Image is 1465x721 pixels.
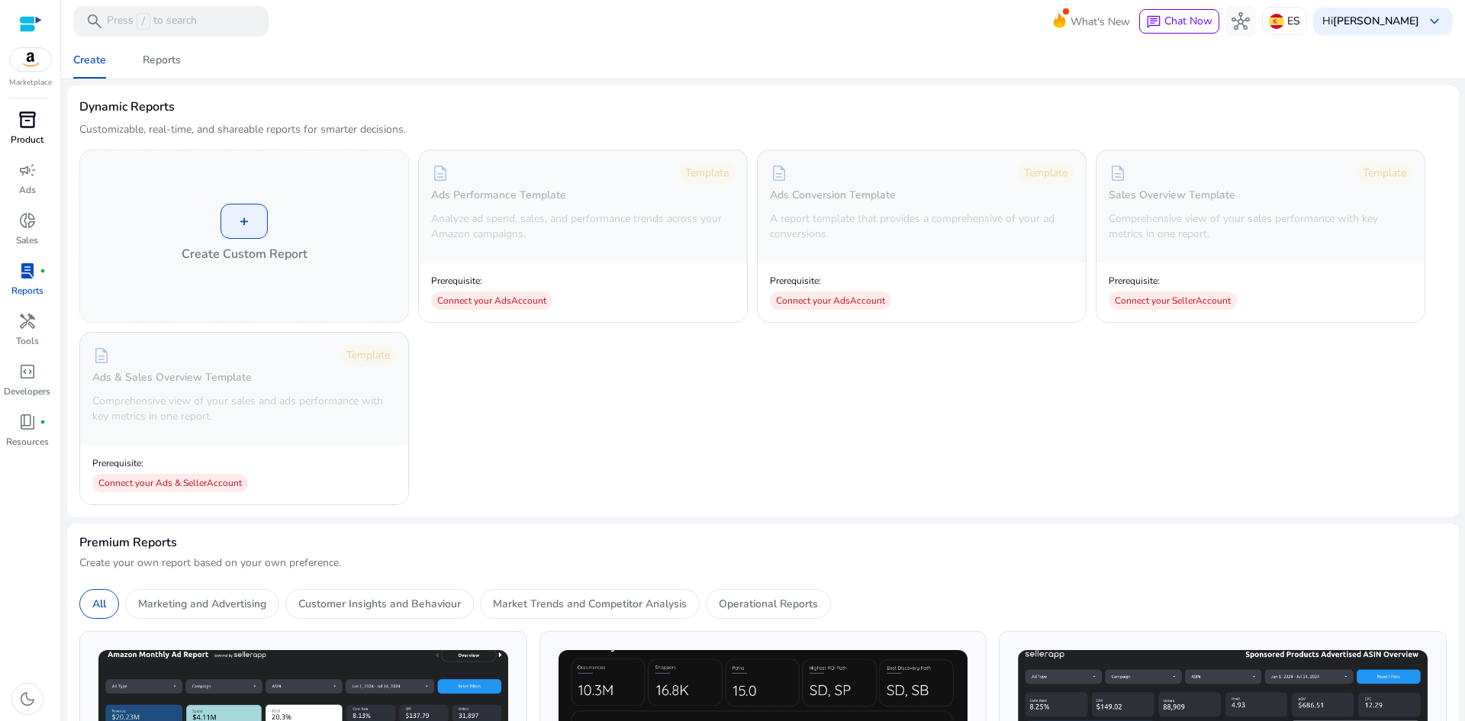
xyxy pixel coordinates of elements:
p: Analyze ad spend, sales, and performance trends across your Amazon campaigns. [431,211,735,242]
span: lab_profile [18,262,37,280]
span: search [85,12,104,31]
p: Marketplace [9,77,52,89]
div: Connect your Ads Account [431,291,552,310]
img: es.svg [1269,14,1284,29]
span: dark_mode [18,690,37,708]
h4: Create Custom Report [182,245,307,263]
div: Template [1018,163,1074,184]
p: Developers [4,385,50,398]
h5: Sales Overview Template [1109,189,1235,202]
p: Customizable, real-time, and shareable reports for smarter decisions. [79,122,406,137]
p: Market Trends and Competitor Analysis [493,596,687,612]
p: ES [1287,8,1300,34]
p: Hi [1322,16,1419,27]
div: Connect your Seller Account [1109,291,1237,310]
p: Marketing and Advertising [138,596,266,612]
div: Create [73,55,106,66]
p: Ads [19,183,36,197]
p: Sales [16,233,38,247]
span: hub [1232,12,1250,31]
p: Prerequisite: [770,275,891,287]
span: description [770,164,788,182]
span: book_4 [18,413,37,431]
span: fiber_manual_record [40,268,46,274]
img: amazon.svg [10,48,51,71]
p: All [92,596,106,612]
span: chat [1146,14,1161,30]
h4: Premium Reports [79,536,177,550]
span: description [92,346,111,365]
p: Press to search [107,13,197,30]
span: fiber_manual_record [40,419,46,425]
div: + [221,204,268,239]
button: hub [1225,6,1256,37]
span: inventory_2 [18,111,37,129]
div: Connect your Ads Account [770,291,891,310]
div: Template [340,345,396,366]
p: Comprehensive view of your sales and ads performance with key metrics in one report. [92,394,396,424]
p: Product [11,133,43,146]
p: Tools [16,334,39,348]
span: keyboard_arrow_down [1425,12,1444,31]
span: code_blocks [18,362,37,381]
p: Operational Reports [719,596,818,612]
span: / [137,13,150,30]
div: Reports [143,55,181,66]
span: campaign [18,161,37,179]
p: Reports [11,284,43,298]
button: chatChat Now [1139,9,1219,34]
p: Prerequisite: [431,275,552,287]
h5: Ads & Sales Overview Template [92,372,252,385]
div: Template [679,163,735,184]
span: donut_small [18,211,37,230]
span: description [431,164,449,182]
h3: Dynamic Reports [79,98,175,116]
span: handyman [18,312,37,330]
div: Template [1357,163,1412,184]
p: Customer Insights and Behaviour [298,596,461,612]
p: Prerequisite: [1109,275,1237,287]
span: description [1109,164,1127,182]
b: [PERSON_NAME] [1333,14,1419,28]
p: Prerequisite: [92,457,248,469]
p: Resources [6,435,49,449]
h5: Ads Conversion Template [770,189,896,202]
p: Comprehensive view of your sales performance with key metrics in one report. [1109,211,1412,242]
h5: Ads Performance Template [431,189,566,202]
p: A report template that provides a comprehensive of your ad conversions. [770,211,1074,242]
p: Create your own report based on your own preference. [79,555,1447,571]
span: What's New [1071,8,1130,35]
span: Chat Now [1164,14,1212,28]
div: Connect your Ads & Seller Account [92,474,248,492]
